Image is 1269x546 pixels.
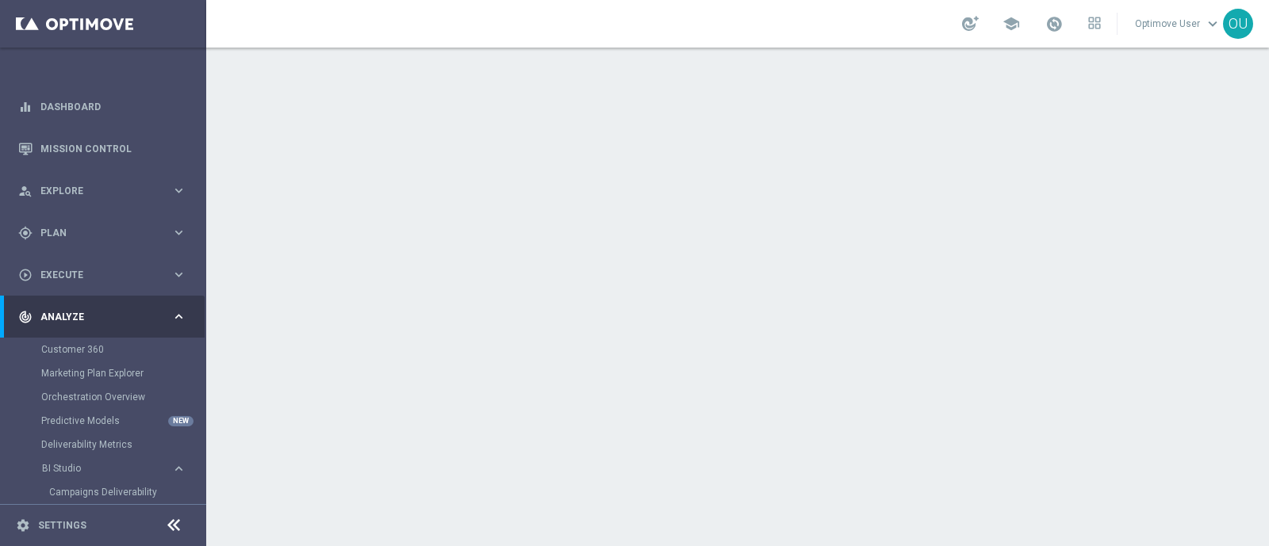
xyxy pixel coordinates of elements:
div: Orchestration Overview [41,385,205,409]
div: NEW [168,416,194,426]
i: gps_fixed [18,226,33,240]
div: Marketing Plan Explorer [41,361,205,385]
a: Settings [38,521,86,530]
div: Plan [18,226,171,240]
div: BI Studio [42,464,171,473]
div: Customer 360 [41,338,205,361]
button: Mission Control [17,143,187,155]
button: equalizer Dashboard [17,101,187,113]
div: Dashboard [18,86,186,128]
span: BI Studio [42,464,155,473]
span: keyboard_arrow_down [1204,15,1221,32]
button: track_changes Analyze keyboard_arrow_right [17,311,187,323]
button: gps_fixed Plan keyboard_arrow_right [17,227,187,239]
div: OU [1223,9,1253,39]
a: Mission Control [40,128,186,170]
a: Optimove Userkeyboard_arrow_down [1133,12,1223,36]
i: play_circle_outline [18,268,33,282]
div: Predictive Models [41,409,205,433]
i: track_changes [18,310,33,324]
a: Predictive Models [41,414,165,427]
i: person_search [18,184,33,198]
div: Execute [18,268,171,282]
i: equalizer [18,100,33,114]
span: Execute [40,270,171,280]
a: Dashboard [40,86,186,128]
button: person_search Explore keyboard_arrow_right [17,185,187,197]
a: Campaigns Deliverability [49,486,165,498]
i: keyboard_arrow_right [171,461,186,476]
i: keyboard_arrow_right [171,267,186,282]
span: Plan [40,228,171,238]
div: Explore [18,184,171,198]
div: Mission Control [18,128,186,170]
a: Marketing Plan Explorer [41,367,165,380]
button: play_circle_outline Execute keyboard_arrow_right [17,269,187,281]
span: Analyze [40,312,171,322]
div: Campaigns Deliverability [49,480,205,504]
i: keyboard_arrow_right [171,183,186,198]
span: Explore [40,186,171,196]
i: settings [16,518,30,533]
a: Orchestration Overview [41,391,165,403]
div: Deliverability Metrics [41,433,205,456]
span: school [1003,15,1020,32]
i: keyboard_arrow_right [171,309,186,324]
button: BI Studio keyboard_arrow_right [41,462,187,475]
div: Analyze [18,310,171,324]
i: keyboard_arrow_right [171,225,186,240]
a: Customer 360 [41,343,165,356]
a: Deliverability Metrics [41,438,165,451]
